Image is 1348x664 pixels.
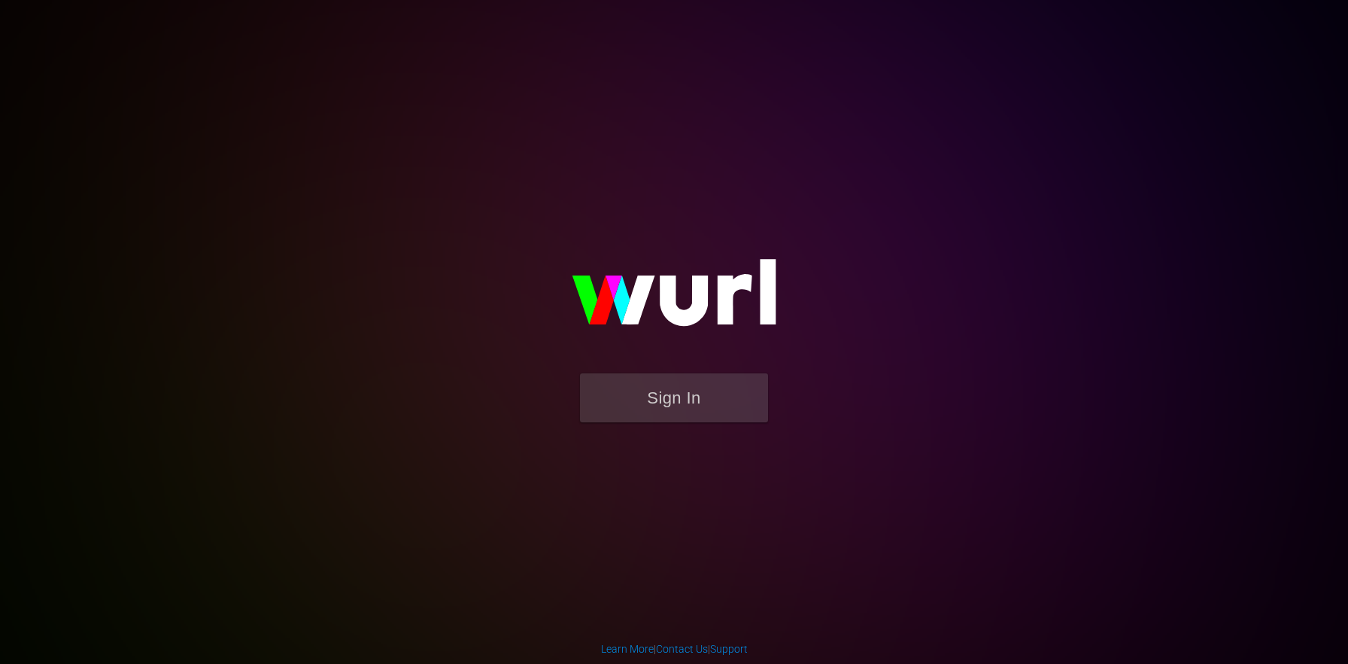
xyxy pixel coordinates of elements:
a: Support [710,643,748,655]
div: | | [601,641,748,656]
button: Sign In [580,373,768,422]
a: Learn More [601,643,654,655]
img: wurl-logo-on-black-223613ac3d8ba8fe6dc639794a292ebdb59501304c7dfd60c99c58986ef67473.svg [524,227,824,373]
a: Contact Us [656,643,708,655]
